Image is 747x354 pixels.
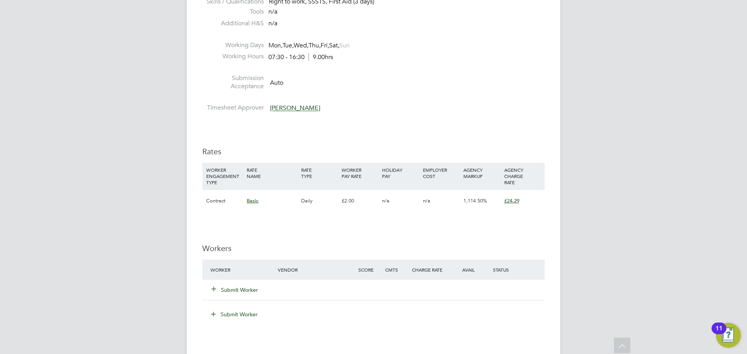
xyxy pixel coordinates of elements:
[202,19,264,28] label: Additional H&S
[356,263,383,277] div: Score
[421,163,461,183] div: EMPLOYER COST
[209,263,276,277] div: Worker
[268,53,333,61] div: 07:30 - 16:30
[276,263,356,277] div: Vendor
[299,190,340,212] div: Daily
[212,286,258,294] button: Submit Worker
[202,52,264,61] label: Working Hours
[282,42,294,49] span: Tue,
[309,53,333,61] span: 9.00hrs
[383,263,410,277] div: Cmts
[340,190,380,212] div: £2.00
[247,197,258,204] span: Basic
[504,197,519,204] span: £24.29
[321,42,329,49] span: Fri,
[205,308,264,321] button: Submit Worker
[410,263,451,277] div: Charge Rate
[202,104,264,112] label: Timesheet Approver
[270,105,320,112] span: [PERSON_NAME]
[423,197,430,204] span: n/a
[461,163,502,183] div: AGENCY MARKUP
[245,163,299,183] div: RATE NAME
[294,42,309,49] span: Wed,
[463,197,487,204] span: 1,114.50%
[270,79,283,87] span: Auto
[299,163,340,183] div: RATE TYPE
[202,243,545,253] h3: Workers
[204,190,245,212] div: Contract
[202,74,264,91] label: Submission Acceptance
[715,328,722,338] div: 11
[268,42,282,49] span: Mon,
[268,8,277,16] span: n/a
[491,263,545,277] div: Status
[309,42,321,49] span: Thu,
[502,163,543,189] div: AGENCY CHARGE RATE
[339,42,350,49] span: Sun
[202,146,545,157] h3: Rates
[329,42,339,49] span: Sat,
[202,8,264,16] label: Tools
[380,163,421,183] div: HOLIDAY PAY
[204,163,245,189] div: WORKER ENGAGEMENT TYPE
[268,19,277,27] span: n/a
[451,263,491,277] div: Avail
[202,41,264,49] label: Working Days
[382,197,389,204] span: n/a
[716,323,741,348] button: Open Resource Center, 11 new notifications
[340,163,380,183] div: WORKER PAY RATE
